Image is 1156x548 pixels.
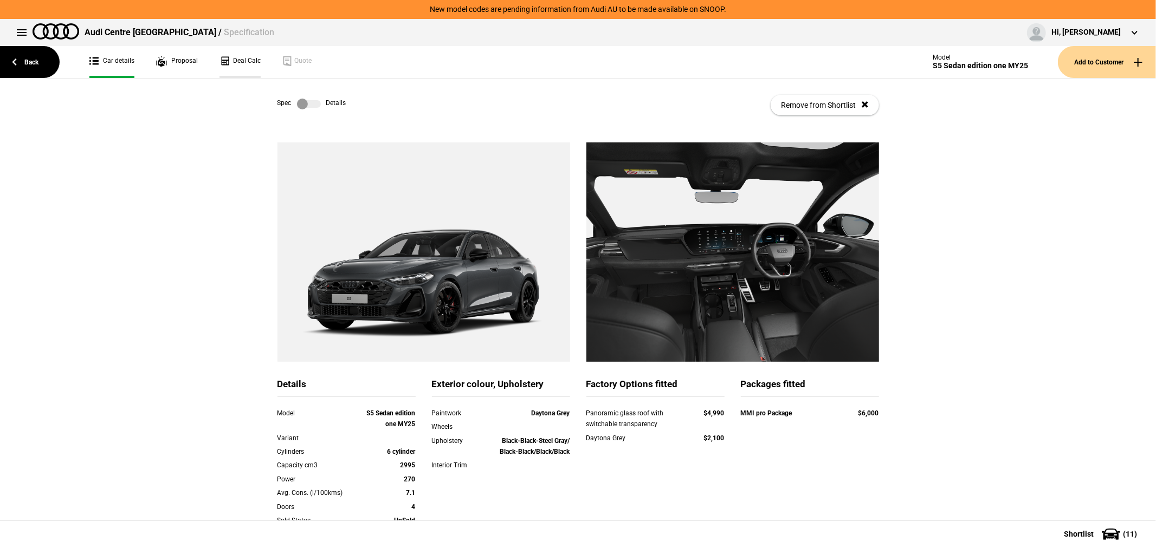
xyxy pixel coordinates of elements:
img: audi.png [33,23,79,40]
div: Doors [277,501,360,512]
strong: 4 [412,503,416,511]
a: Car details [89,46,134,78]
strong: $6,000 [858,409,879,417]
div: Details [277,378,416,397]
div: S5 Sedan edition one MY25 [933,61,1028,70]
div: Daytona Grey [586,433,683,443]
div: Capacity cm3 [277,460,360,471]
div: Variant [277,433,360,443]
div: Panoramic glass roof with switchable transparency [586,408,683,430]
span: ( 11 ) [1123,530,1137,538]
div: Model [277,408,360,419]
a: Deal Calc [219,46,261,78]
strong: Black-Black-Steel Gray/ Black-Black/Black/Black [500,437,570,455]
strong: 2995 [401,461,416,469]
div: Cylinders [277,446,360,457]
span: Shortlist [1064,530,1094,538]
strong: S5 Sedan edition one MY25 [367,409,416,428]
strong: MMI pro Package [741,409,792,417]
div: Power [277,474,360,485]
strong: $2,100 [704,434,725,442]
div: Model [933,54,1028,61]
button: Shortlist(11) [1048,520,1156,547]
a: Proposal [156,46,198,78]
strong: Daytona Grey [532,409,570,417]
div: Sold Status [277,515,360,526]
strong: 270 [404,475,416,483]
button: Remove from Shortlist [771,95,879,115]
strong: 7.1 [406,489,416,497]
div: Exterior colour, Upholstery [432,378,570,397]
div: Paintwork [432,408,487,419]
button: Add to Customer [1058,46,1156,78]
div: Avg. Cons. (l/100kms) [277,487,360,498]
div: Interior Trim [432,460,487,471]
div: Audi Centre [GEOGRAPHIC_DATA] / [85,27,274,38]
div: Hi, [PERSON_NAME] [1051,27,1121,38]
strong: UnSold [395,517,416,524]
div: Wheels [432,421,487,432]
div: Spec Details [277,99,346,109]
div: Factory Options fitted [586,378,725,397]
div: Upholstery [432,435,487,446]
span: Specification [224,27,274,37]
strong: $4,990 [704,409,725,417]
strong: 6 cylinder [388,448,416,455]
div: Packages fitted [741,378,879,397]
